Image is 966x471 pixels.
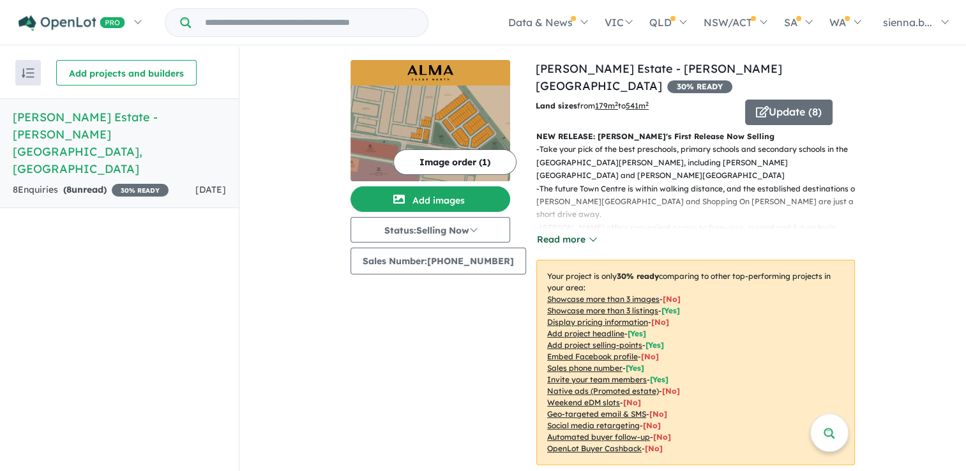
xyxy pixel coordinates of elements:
[112,184,169,197] span: 30 % READY
[661,306,680,315] span: [ Yes ]
[663,294,681,304] span: [ No ]
[195,184,226,195] span: [DATE]
[536,61,782,93] a: [PERSON_NAME] Estate - [PERSON_NAME][GEOGRAPHIC_DATA]
[626,363,644,373] span: [ Yes ]
[536,232,596,247] button: Read more
[650,375,668,384] span: [ Yes ]
[19,15,125,31] img: Openlot PRO Logo White
[13,183,169,198] div: 8 Enquir ies
[645,340,664,350] span: [ Yes ]
[649,409,667,419] span: [No]
[626,101,649,110] u: 541 m
[547,352,638,361] u: Embed Facebook profile
[617,271,659,281] b: 30 % ready
[628,329,646,338] span: [ Yes ]
[645,444,663,453] span: [No]
[547,409,646,419] u: Geo-targeted email & SMS
[536,221,865,274] p: - [PERSON_NAME] offers convenient access to freeways, current and future train stations, and the ...
[641,352,659,361] span: [ No ]
[547,386,659,396] u: Native ads (Promoted estate)
[547,363,623,373] u: Sales phone number
[356,65,505,80] img: Alma Estate - Clyde North Logo
[351,248,526,274] button: Sales Number:[PHONE_NUMBER]
[615,100,618,107] sup: 2
[547,444,642,453] u: OpenLot Buyer Cashback
[547,432,650,442] u: Automated buyer follow-up
[651,317,669,327] span: [ No ]
[667,80,732,93] span: 30 % READY
[393,149,517,175] button: Image order (1)
[547,317,648,327] u: Display pricing information
[547,421,640,430] u: Social media retargeting
[547,340,642,350] u: Add project selling-points
[193,9,425,36] input: Try estate name, suburb, builder or developer
[618,101,649,110] span: to
[643,421,661,430] span: [No]
[351,186,510,212] button: Add images
[547,375,647,384] u: Invite your team members
[547,329,624,338] u: Add project headline
[536,100,736,112] p: from
[547,294,660,304] u: Showcase more than 3 images
[536,101,577,110] b: Land sizes
[536,143,865,182] p: - Take your pick of the best preschools, primary schools and secondary schools in the [GEOGRAPHIC...
[13,108,226,177] h5: [PERSON_NAME] Estate - [PERSON_NAME][GEOGRAPHIC_DATA] , [GEOGRAPHIC_DATA]
[745,100,833,125] button: Update (8)
[547,398,620,407] u: Weekend eDM slots
[351,86,510,181] img: Alma Estate - Clyde North
[351,60,510,181] a: Alma Estate - Clyde North LogoAlma Estate - Clyde North
[653,432,671,442] span: [No]
[63,184,107,195] strong: ( unread)
[66,184,72,195] span: 8
[883,16,932,29] span: sienna.b...
[595,101,618,110] u: 179 m
[536,183,865,221] p: - The future Town Centre is within walking distance, and the established destinations of [PERSON_...
[351,217,510,243] button: Status:Selling Now
[662,386,680,396] span: [No]
[645,100,649,107] sup: 2
[22,68,34,78] img: sort.svg
[623,398,641,407] span: [No]
[536,260,855,465] p: Your project is only comparing to other top-performing projects in your area: - - - - - - - - - -...
[547,306,658,315] u: Showcase more than 3 listings
[56,60,197,86] button: Add projects and builders
[536,130,855,143] p: NEW RELEASE: [PERSON_NAME]'s First Release Now Selling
